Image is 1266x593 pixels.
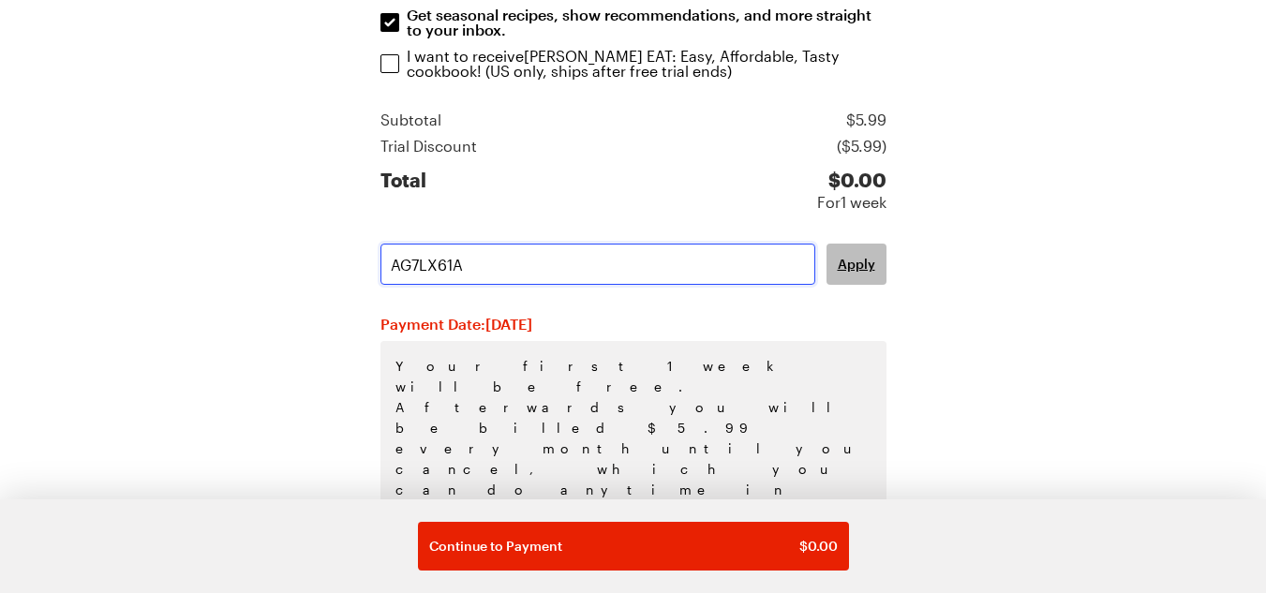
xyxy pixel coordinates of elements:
input: Promo Code [380,244,815,285]
div: For 1 week [817,191,886,214]
p: I want to receive [PERSON_NAME] EAT: Easy, Affordable, Tasty cookbook ! (US only, ships after fre... [407,49,888,79]
span: $ 0.00 [799,537,838,556]
p: Your first 1 week will be free. Afterwards you will be billed $5.99 every month until you cancel,... [380,341,886,577]
div: $ 5.99 [846,109,886,131]
button: Apply [827,244,886,285]
input: I want to receive[PERSON_NAME] EAT: Easy, Affordable, Tasty cookbook! (US only, ships after free ... [380,54,399,73]
div: ($ 5.99 ) [837,135,886,157]
div: Subtotal [380,109,441,131]
input: Get seasonal recipes, show recommendations, and more straight to your inbox. [380,13,399,32]
h2: Payment Date: [DATE] [380,315,886,334]
button: Continue to Payment$0.00 [418,522,849,571]
span: Continue to Payment [429,537,562,556]
section: Price summary [380,109,886,214]
div: Trial Discount [380,135,477,157]
p: Get seasonal recipes, show recommendations, and more straight to your inbox. [407,7,888,37]
div: $ 0.00 [817,169,886,191]
div: Total [380,169,426,214]
span: Apply [838,255,875,274]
